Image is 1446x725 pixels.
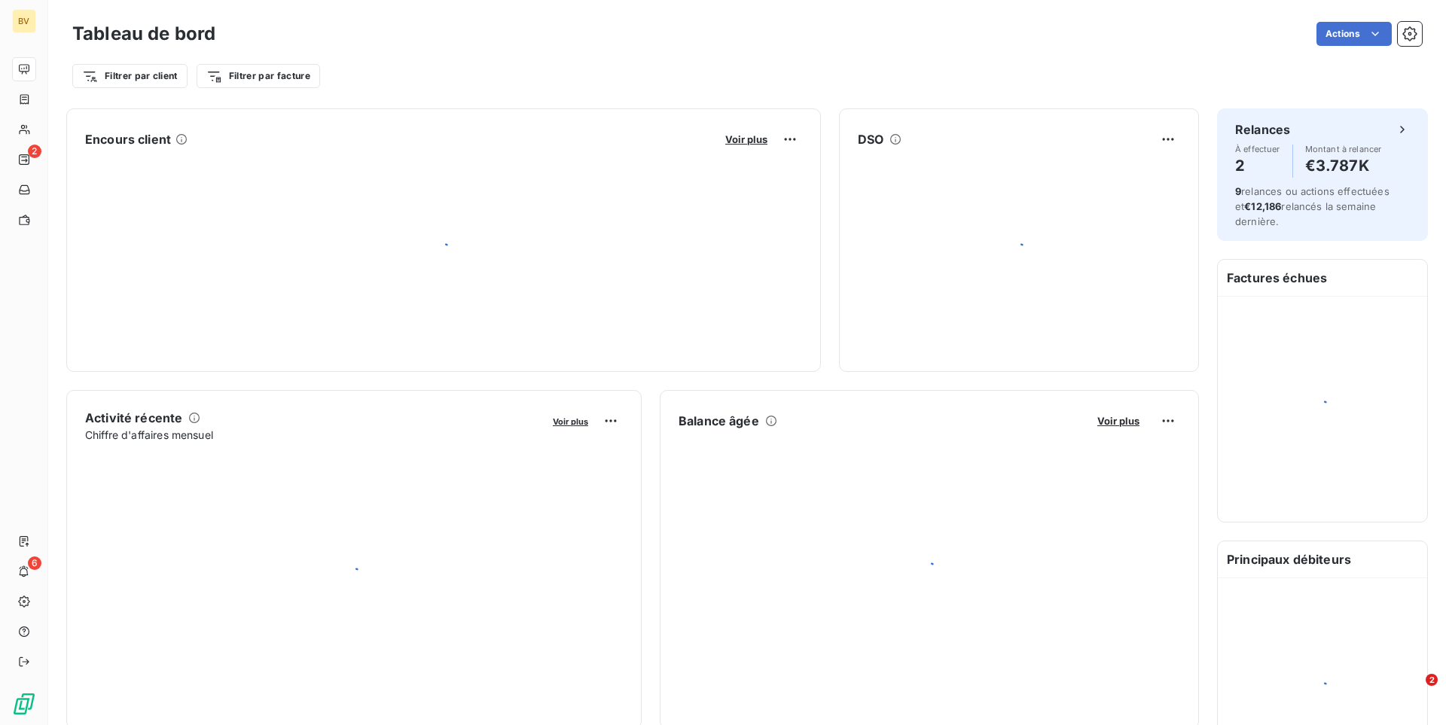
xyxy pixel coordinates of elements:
img: Logo LeanPay [12,692,36,716]
span: €12,186 [1244,200,1281,212]
span: 6 [28,556,41,570]
span: Voir plus [725,133,767,145]
h6: Balance âgée [679,412,759,430]
span: relances ou actions effectuées et relancés la semaine dernière. [1235,185,1390,227]
span: Voir plus [553,416,588,427]
span: 2 [1426,674,1438,686]
button: Voir plus [1093,414,1144,428]
h6: Activité récente [85,409,182,427]
h3: Tableau de bord [72,20,215,47]
h6: Relances [1235,120,1290,139]
button: Filtrer par client [72,64,188,88]
button: Filtrer par facture [197,64,320,88]
button: Actions [1316,22,1392,46]
button: Voir plus [548,414,593,428]
h6: Principaux débiteurs [1218,541,1427,577]
h4: €3.787K [1305,154,1382,178]
h4: 2 [1235,154,1280,178]
h6: DSO [858,130,883,148]
span: 2 [28,145,41,158]
span: Montant à relancer [1305,145,1382,154]
h6: Factures échues [1218,260,1427,296]
span: Voir plus [1097,415,1139,427]
div: BV [12,9,36,33]
span: Chiffre d'affaires mensuel [85,427,542,443]
span: 9 [1235,185,1241,197]
h6: Encours client [85,130,171,148]
iframe: Intercom live chat [1395,674,1431,710]
span: À effectuer [1235,145,1280,154]
button: Voir plus [721,133,772,146]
